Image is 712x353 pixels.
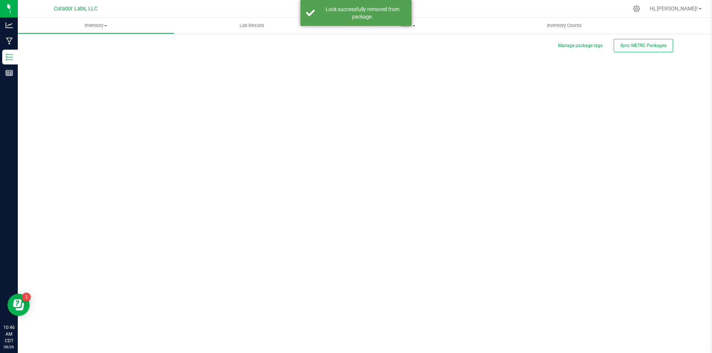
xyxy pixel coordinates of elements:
a: Inventory [18,18,174,33]
inline-svg: Reports [6,69,13,77]
iframe: Resource center [7,294,30,316]
span: Sync METRC Packages [620,43,666,48]
a: Lab Results [174,18,330,33]
span: Hi, [PERSON_NAME]! [650,6,698,11]
p: 08/26 [3,344,14,350]
p: 10:46 AM CDT [3,324,14,344]
div: Lock successfully removed from package. [319,6,406,20]
div: Manage settings [632,5,641,12]
iframe: Resource center unread badge [22,293,31,302]
span: Inventory Counts [537,22,592,29]
span: Lab Results [230,22,274,29]
span: Inventory [18,22,174,29]
inline-svg: Manufacturing [6,37,13,45]
a: Inventory Counts [487,18,643,33]
button: Manage package tags [558,43,603,49]
button: Sync METRC Packages [614,39,673,52]
inline-svg: Analytics [6,21,13,29]
inline-svg: Inventory [6,53,13,61]
span: Curador Labs, LLC [54,6,98,12]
